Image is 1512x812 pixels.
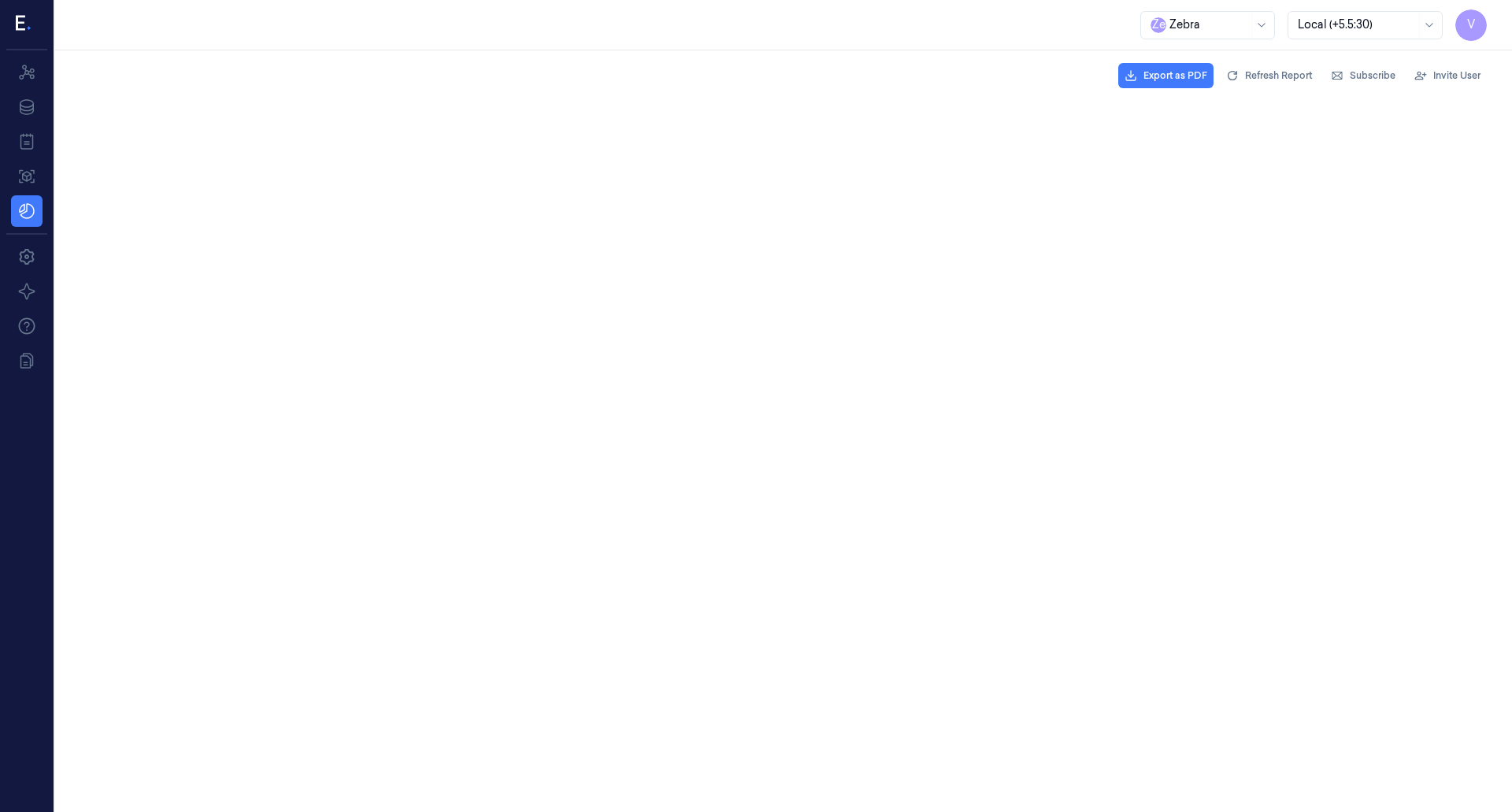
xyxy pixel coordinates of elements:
button: V [1455,9,1487,41]
button: Invite User [1408,63,1487,88]
span: Refresh Report [1245,69,1312,83]
span: Export as PDF [1143,69,1207,83]
button: Refresh Report [1220,63,1318,88]
span: Subscribe [1350,69,1395,83]
button: Subscribe [1325,63,1402,88]
span: Invite User [1433,69,1480,83]
button: Export as PDF [1118,63,1214,88]
span: Z e [1151,17,1166,33]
